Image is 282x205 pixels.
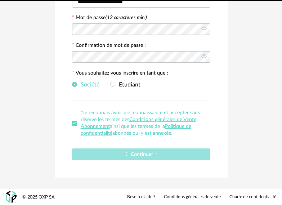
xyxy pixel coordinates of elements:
[115,82,140,88] span: Etudiant
[81,124,191,136] a: Politique de confidentialité
[22,194,55,200] div: © 2025 OXP SA
[229,194,276,200] a: Charte de confidentialité
[81,117,196,129] a: Conditions générales de Vente Abonnement
[106,15,147,20] i: (12 caractères min.)
[72,71,168,77] label: Vous souhaitez vous inscrire en tant que :
[127,194,155,200] a: Besoin d'aide ?
[81,110,200,136] span: *Je reconnais avoir pris connaissance et accepter sans réserve les termes des ainsi que les terme...
[77,82,99,88] span: Société
[6,191,17,204] img: OXP
[164,194,221,200] a: Conditions générales de vente
[76,15,147,20] label: Mot de passe
[72,43,146,49] label: Confirmation de mot de passe :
